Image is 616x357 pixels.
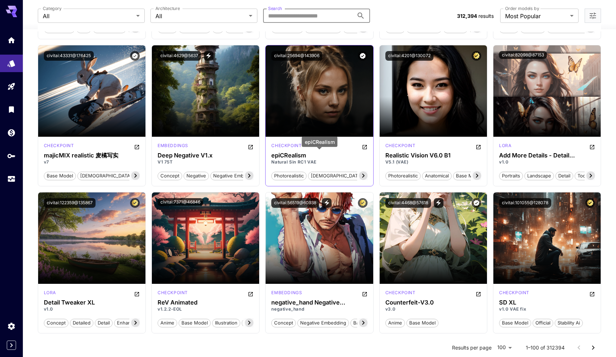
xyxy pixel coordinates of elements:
[298,320,349,327] span: negative embedding
[271,290,302,298] div: SD 1.5
[77,171,135,180] button: [DEMOGRAPHIC_DATA]
[158,299,253,306] h3: ReV Animated
[158,306,253,312] p: v1.2.2-EOL
[158,142,188,151] div: SD 1.5
[555,320,582,327] span: stability ai
[271,142,302,151] div: SD 1.5
[358,51,368,61] button: Verified working
[155,12,246,20] span: All
[351,320,381,327] span: bad prompt
[7,57,16,66] div: Models
[524,171,554,180] button: landscape
[499,171,523,180] button: portraits
[210,171,262,180] button: negative embedding
[499,172,523,180] span: portraits
[7,105,16,114] div: Library
[211,172,262,180] span: negative embedding
[472,198,481,208] button: Verified working
[130,198,140,208] button: Certified Model – Vetted for best performance and includes a commercial license.
[44,152,140,159] h3: majicMIX realistic 麦橘写实
[385,290,416,298] div: SD 1.5
[248,142,253,151] button: Open in CivitAI
[385,51,433,61] button: civitai:4201@130072
[242,320,265,327] span: cartoon
[271,290,302,296] p: embeddings
[44,198,96,208] button: civitai:122359@135867
[386,172,420,180] span: photorealistic
[271,318,296,327] button: concept
[44,320,68,327] span: concept
[525,172,554,180] span: landscape
[385,318,405,327] button: anime
[44,299,140,306] div: Detail Tweaker XL
[505,12,567,20] span: Most Popular
[385,299,481,306] h3: Counterfeit-V3.0
[158,290,188,296] p: checkpoint
[134,290,140,298] button: Open in CivitAI
[499,152,595,159] h3: Add More Details - Detail Enhancer / Tweaker (细节调整) LoRA
[44,172,76,180] span: base model
[302,137,338,147] div: epiCRealism
[385,306,481,312] p: v3.0
[44,159,140,165] p: v7
[271,51,322,61] button: civitai:25694@143906
[499,159,595,165] p: v1.0
[322,198,332,208] button: View trigger words
[271,299,367,306] h3: negative_hand Negative Embedding
[271,159,367,165] p: Natural Sin RC1 VAE
[385,152,481,159] div: Realistic Vision V6.0 B1
[453,171,485,180] button: base model
[158,142,188,149] p: embeddings
[204,51,214,61] button: View trigger words
[453,172,485,180] span: base model
[385,290,416,296] p: checkpoint
[308,172,365,180] span: [DEMOGRAPHIC_DATA]
[158,51,201,61] button: civitai:4629@5637
[271,142,302,149] p: checkpoint
[78,172,134,180] span: [DEMOGRAPHIC_DATA]
[184,172,209,180] span: negative
[499,290,529,296] p: checkpoint
[44,171,76,180] button: base model
[158,152,253,159] div: Deep Negative V1.x
[385,198,431,208] button: civitai:4468@57618
[95,318,113,327] button: detail
[589,290,595,298] button: Open in CivitAI
[272,320,296,327] span: concept
[499,142,511,149] p: lora
[385,159,481,165] p: V5.1 (VAE)
[7,151,16,160] div: API Keys
[158,198,203,206] button: civitai:7371@46846
[95,320,112,327] span: detail
[422,171,452,180] button: anatomical
[158,159,253,165] p: V1 75T
[271,152,367,159] div: epiCRealism
[44,51,94,61] button: civitai:43331@176425
[7,341,16,350] button: Expand sidebar
[297,318,349,327] button: negative embedding
[212,318,240,327] button: illustration
[505,5,539,11] label: Order models by
[586,341,600,355] button: Go to next page
[350,318,382,327] button: bad prompt
[242,318,265,327] button: cartoon
[179,318,211,327] button: base model
[499,198,551,208] button: civitai:101055@128078
[44,290,56,298] div: SDXL 1.0
[499,142,511,151] div: SD 1.5
[589,11,597,20] button: Open more filters
[434,198,443,208] button: View trigger words
[499,320,531,327] span: base model
[308,171,365,180] button: [DEMOGRAPHIC_DATA]
[452,344,492,351] p: Results per page
[43,12,133,20] span: All
[70,318,93,327] button: detailed
[494,342,514,353] div: 100
[499,306,595,312] p: v1.0 VAE fix
[533,318,553,327] button: official
[499,290,529,298] div: SDXL 1.0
